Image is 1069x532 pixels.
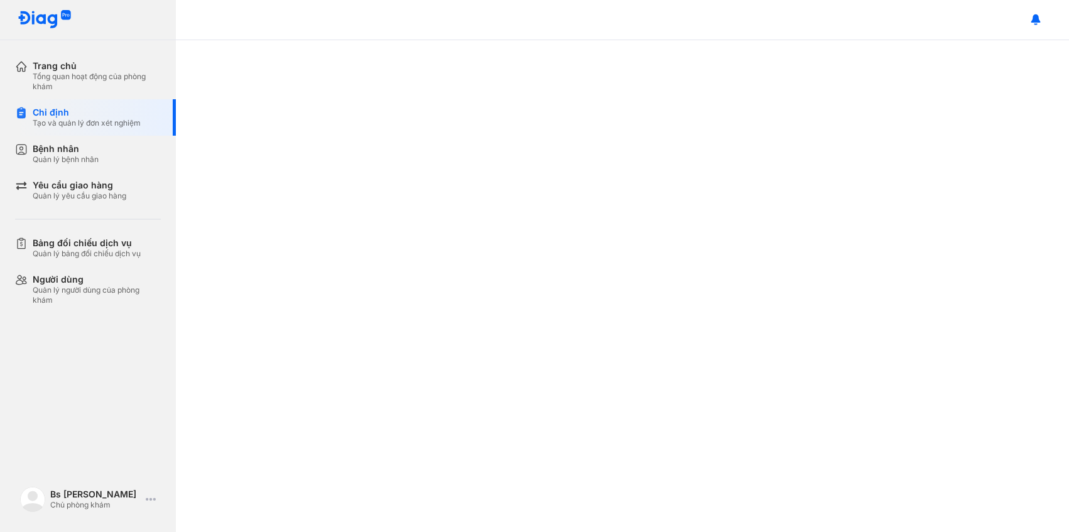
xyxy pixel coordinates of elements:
div: Bệnh nhân [33,143,99,155]
div: Tạo và quản lý đơn xét nghiệm [33,118,141,128]
div: Chỉ định [33,107,141,118]
div: Quản lý bảng đối chiếu dịch vụ [33,249,141,259]
img: logo [18,10,72,30]
div: Quản lý người dùng của phòng khám [33,285,161,305]
div: Người dùng [33,274,161,285]
div: Trang chủ [33,60,161,72]
div: Yêu cầu giao hàng [33,180,126,191]
div: Quản lý bệnh nhân [33,155,99,165]
div: Quản lý yêu cầu giao hàng [33,191,126,201]
div: Bảng đối chiếu dịch vụ [33,237,141,249]
div: Tổng quan hoạt động của phòng khám [33,72,161,92]
div: Bs [PERSON_NAME] [50,489,141,500]
div: Chủ phòng khám [50,500,141,510]
img: logo [20,487,45,512]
